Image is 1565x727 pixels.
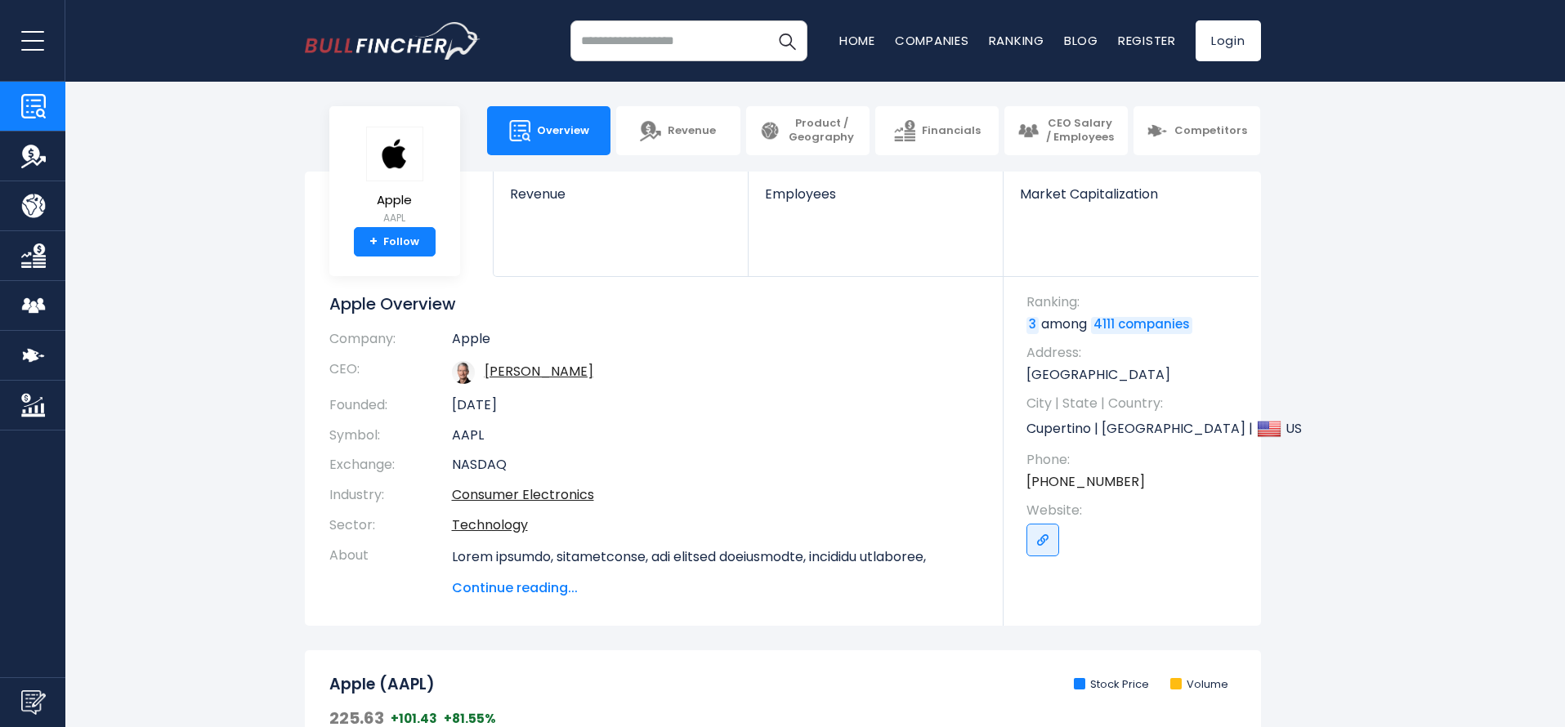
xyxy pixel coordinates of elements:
[787,117,856,145] span: Product / Geography
[1026,366,1245,384] p: [GEOGRAPHIC_DATA]
[329,390,452,421] th: Founded:
[1074,678,1149,692] li: Stock Price
[494,172,748,230] a: Revenue
[452,421,979,451] td: AAPL
[1026,293,1245,311] span: Ranking:
[329,331,452,355] th: Company:
[1170,678,1228,692] li: Volume
[1026,524,1059,556] a: Go to link
[305,22,481,60] a: Go to homepage
[1118,32,1176,49] a: Register
[1004,172,1259,230] a: Market Capitalization
[452,485,594,504] a: Consumer Electronics
[329,421,452,451] th: Symbol:
[989,32,1044,49] a: Ranking
[749,172,1003,230] a: Employees
[452,331,979,355] td: Apple
[767,20,807,61] button: Search
[1134,106,1260,155] a: Competitors
[1026,395,1245,413] span: City | State | Country:
[329,450,452,480] th: Exchange:
[452,390,979,421] td: [DATE]
[354,227,436,256] a: +Follow
[487,106,610,155] a: Overview
[1026,317,1039,333] a: 3
[1026,315,1245,333] p: among
[1020,186,1242,202] span: Market Capitalization
[895,32,969,49] a: Companies
[452,515,528,534] a: Technology
[444,711,496,727] span: +81.55%
[329,355,452,390] th: CEO:
[616,106,740,155] a: Revenue
[329,293,979,314] h1: Apple Overview
[1026,502,1245,520] span: Website:
[668,124,716,138] span: Revenue
[305,22,481,60] img: bullfincher logo
[329,511,452,541] th: Sector:
[765,186,986,202] span: Employees
[537,124,589,138] span: Overview
[1091,317,1192,333] a: 4111 companies
[839,32,875,49] a: Home
[1026,473,1145,491] a: [PHONE_NUMBER]
[369,234,378,249] strong: +
[1026,451,1245,469] span: Phone:
[366,211,423,225] small: AAPL
[329,675,435,695] h2: Apple (AAPL)
[746,106,870,155] a: Product / Geography
[1004,106,1128,155] a: CEO Salary / Employees
[485,362,593,381] a: ceo
[1045,117,1115,145] span: CEO Salary / Employees
[452,578,979,598] span: Continue reading...
[1064,32,1098,49] a: Blog
[922,124,981,138] span: Financials
[1196,20,1261,61] a: Login
[329,480,452,511] th: Industry:
[875,106,999,155] a: Financials
[366,194,423,207] span: Apple
[452,361,475,384] img: tim-cook.jpg
[1026,417,1245,441] p: Cupertino | [GEOGRAPHIC_DATA] | US
[365,126,424,228] a: Apple AAPL
[1174,124,1247,138] span: Competitors
[510,186,731,202] span: Revenue
[1026,344,1245,362] span: Address:
[329,541,452,598] th: About
[391,711,437,727] span: +101.43
[452,450,979,480] td: NASDAQ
